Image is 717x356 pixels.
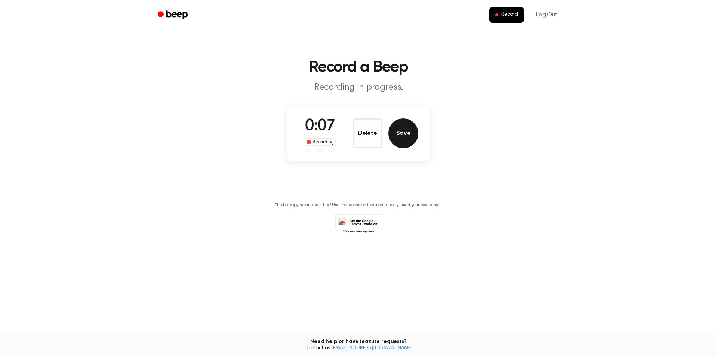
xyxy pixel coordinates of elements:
p: Recording in progress. [215,81,502,94]
button: Save Audio Record [388,118,418,148]
span: Contact us [4,345,713,352]
h1: Record a Beep [167,60,550,75]
a: [EMAIL_ADDRESS][DOMAIN_NAME] [331,346,413,351]
a: Log Out [528,6,565,24]
p: Tired of copying and pasting? Use the extension to automatically insert your recordings. [275,202,442,208]
span: Record [501,12,518,18]
button: Delete Audio Record [353,118,382,148]
span: 0:07 [305,118,335,134]
div: Recording [305,138,336,146]
button: Record [489,7,524,23]
a: Beep [152,8,195,22]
